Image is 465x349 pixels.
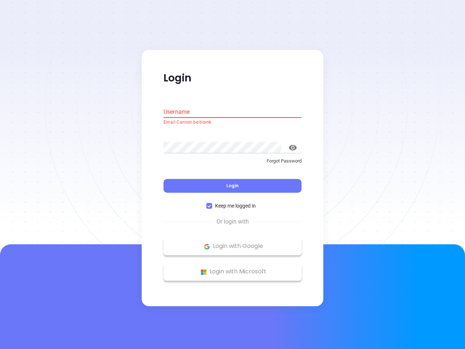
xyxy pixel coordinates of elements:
img: Google Logo [202,242,211,251]
button: Microsoft Logo Login with Microsoft [163,263,302,281]
a: Forgot Password [163,157,302,171]
p: Login with Google [167,241,298,252]
p: Forgot Password [163,157,302,165]
button: toggle password visibility [284,139,302,156]
button: Login [163,179,302,193]
button: Google Logo Login with Google [163,237,302,256]
p: Email Cannot be blank [163,119,302,126]
span: Or login with [213,218,252,226]
span: Keep me logged in [212,202,259,210]
span: Login [226,183,239,189]
p: Login [163,72,302,85]
img: Microsoft Logo [199,268,208,277]
p: Login with Microsoft [167,266,298,277]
